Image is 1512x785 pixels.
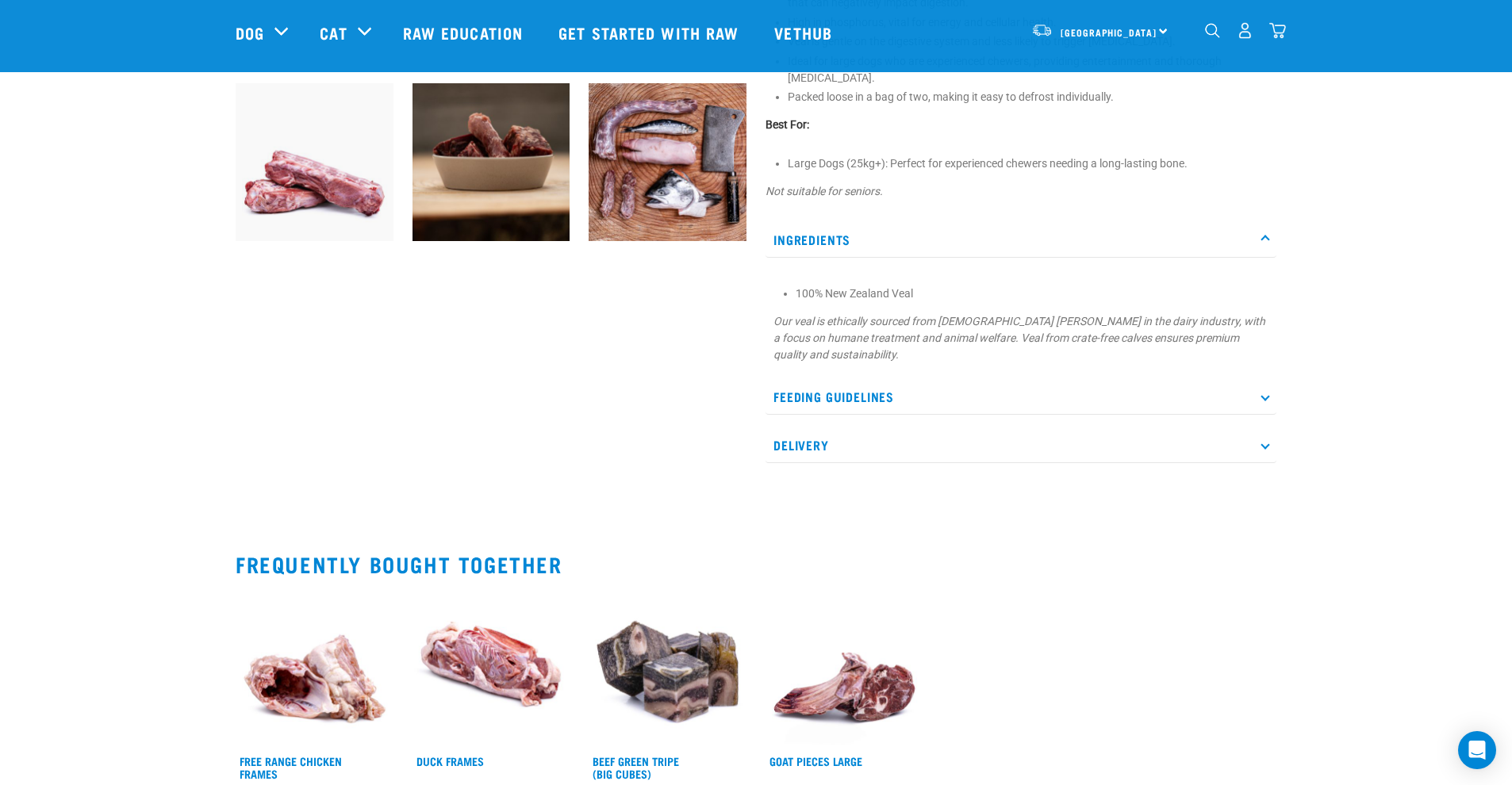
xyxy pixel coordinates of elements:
img: 1231 Veal Necks 4pp 01 [236,83,393,241]
a: Get started with Raw [543,1,758,64]
span: [GEOGRAPHIC_DATA] [1061,29,1157,35]
em: Our veal is ethically sourced from [DEMOGRAPHIC_DATA] [PERSON_NAME] in the dairy industry, with a... [773,315,1265,361]
p: Feeding Guidelines [766,379,1276,415]
img: user.png [1237,22,1253,39]
p: Ingredients [766,222,1276,258]
a: Cat [320,21,347,44]
em: Not suitable for seniors. [766,185,883,197]
div: Open Intercom Messenger [1458,731,1496,769]
strong: Best For: [766,118,809,131]
a: Goat Pieces Large [769,758,862,764]
img: van-moving.png [1031,23,1053,37]
img: home-icon@2x.png [1269,22,1286,39]
a: Raw Education [387,1,543,64]
img: 1194 Goat Pieces Large 01 [766,589,923,747]
a: Duck Frames [416,758,484,764]
img: Salmon Head Turkey Neck Pilch Trotters Chick Neck [589,83,746,241]
a: Vethub [758,1,852,64]
a: Beef Green Tripe (Big Cubes) [593,758,679,776]
a: Dog [236,21,264,44]
img: home-icon-1@2x.png [1205,23,1220,38]
img: Cubed Chicken Tongue And Heart, And Chicken Neck In Ceramic Pet Bowl [413,83,570,241]
li: Packed loose in a bag of two, making it easy to defrost individually. [788,89,1276,105]
img: 1236 Chicken Frame Turks 01 [236,589,393,747]
li: Large Dogs (25kg+): Perfect for experienced chewers needing a long-lasting bone. [788,155,1276,172]
h2: Frequently bought together [236,552,1276,576]
p: Delivery [766,427,1276,463]
img: 1044 Green Tripe Beef [589,589,746,747]
a: Free Range Chicken Frames [240,758,342,776]
li: 100% New Zealand Veal [796,285,1268,302]
img: Whole Duck Frame [413,589,570,747]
